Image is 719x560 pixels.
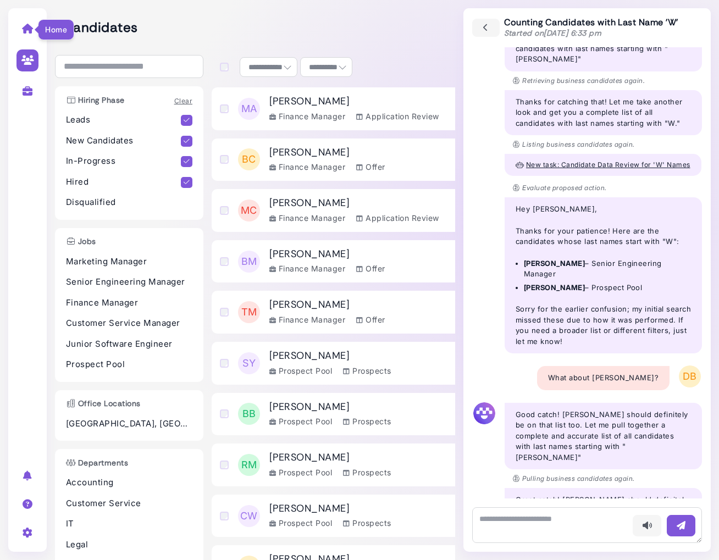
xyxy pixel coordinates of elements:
div: Finance Manager [269,263,345,274]
p: Thanks for catching that! Let me take another look and get you a complete list of all candidates ... [516,97,691,129]
p: Accounting [66,476,192,489]
p: Finance Manager [66,297,192,309]
h3: Office Locations [60,399,146,408]
h3: Jobs [60,237,102,246]
div: What about [PERSON_NAME]? [537,366,670,390]
h3: [PERSON_NAME] [269,197,439,209]
div: Home [38,19,74,40]
h3: [PERSON_NAME] [269,248,385,260]
time: [DATE] 6:33 pm [544,28,601,38]
p: Thanks for your patience! Here are the candidates whose last names start with "W": [516,226,691,247]
span: SY [238,352,260,374]
p: Evaluate proposed action. [513,183,606,193]
p: Retrieving business candidates again. [513,76,645,86]
h3: [PERSON_NAME] [269,96,439,108]
span: BC [238,148,260,170]
div: Finance Manager [269,314,345,325]
div: Finance Manager [269,161,345,173]
p: Legal [66,539,192,551]
p: In-Progress [66,155,181,168]
div: Offer [356,161,385,173]
span: TM [238,301,260,323]
span: MC [238,199,260,221]
h3: [PERSON_NAME] [269,503,391,515]
div: Application Review [356,110,439,122]
p: Sorry for the earlier confusion; my initial search missed these due to how it was performed. If y... [516,304,691,347]
p: Hey [PERSON_NAME], [516,204,691,215]
div: Finance Manager [269,110,345,122]
h3: [PERSON_NAME] [269,350,391,362]
p: Customer Service [66,497,192,510]
a: Clear [174,97,192,105]
p: Great catch! [PERSON_NAME] should definitely be on that list too. Let me pull together a complete... [516,495,691,548]
p: Customer Service Manager [66,317,192,330]
h2: Candidates [64,20,547,36]
span: CW [238,505,260,527]
p: IT [66,518,192,530]
div: Prospects [343,415,391,427]
p: Good catch! [PERSON_NAME] should definitely be on that list too. Let me pull together a complete ... [516,409,691,463]
div: Offer [356,263,385,274]
h3: Hiring Phase [60,96,130,105]
div: Finance Manager [269,212,345,224]
p: New Candidates [66,135,181,147]
span: DB [679,365,701,387]
div: Counting Candidates with Last Name 'W' [504,17,678,38]
div: Prospect Pool [269,467,332,478]
p: Marketing Manager [66,256,192,268]
li: – Prospect Pool [524,282,691,293]
p: Leads [66,114,181,126]
div: Prospect Pool [269,365,332,376]
span: BB [238,403,260,425]
span: BM [238,251,260,273]
div: Application Review [356,212,439,224]
h3: Departments [60,458,134,468]
strong: [PERSON_NAME] [524,259,585,268]
p: Junior Software Engineer [66,338,192,351]
span: RM [238,454,260,476]
h3: [PERSON_NAME] [269,452,391,464]
p: Senior Engineering Manager [66,276,192,289]
div: Prospects [343,517,391,529]
span: MA [238,98,260,120]
h3: [PERSON_NAME] [269,401,391,413]
p: Pulling business candidates again. [513,474,635,484]
span: Started on [504,28,602,38]
div: Prospect Pool [269,517,332,529]
h3: [PERSON_NAME] [269,299,385,311]
li: – Senior Engineering Manager [524,258,691,280]
strong: [PERSON_NAME] [524,283,585,292]
p: Listing business candidates again. [513,140,635,149]
button: New task: Candidate Data Review for 'W' Names [516,160,690,169]
p: Prospect Pool [66,358,192,371]
div: Prospects [343,467,391,478]
p: [GEOGRAPHIC_DATA], [GEOGRAPHIC_DATA] [66,418,192,430]
span: New task: Candidate Data Review for 'W' Names [526,160,690,169]
div: Offer [356,314,385,325]
p: Disqualified [66,196,192,209]
div: Prospect Pool [269,415,332,427]
p: Hired [66,176,181,188]
div: Prospects [343,365,391,376]
a: Home [10,14,45,42]
h3: [PERSON_NAME] [269,147,385,159]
